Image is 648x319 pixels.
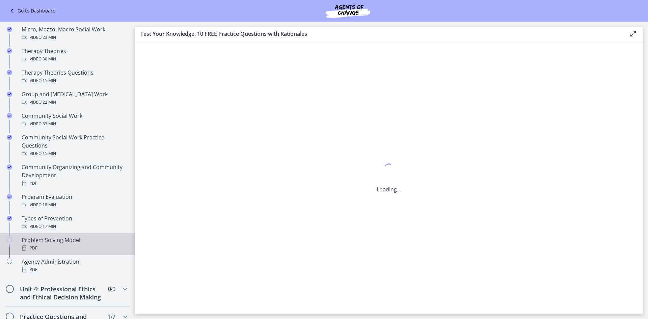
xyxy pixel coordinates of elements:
span: · 17 min [42,222,56,231]
span: 0 / 9 [108,285,115,293]
div: Video [22,55,127,63]
div: Agency Administration [22,258,127,274]
div: Video [22,222,127,231]
i: Completed [7,135,12,140]
span: · 23 min [42,33,56,42]
i: Completed [7,27,12,32]
div: Video [22,150,127,158]
div: Types of Prevention [22,214,127,231]
i: Completed [7,164,12,170]
div: PDF [22,244,127,252]
div: Problem Solving Model [22,236,127,252]
i: Completed [7,113,12,118]
div: Video [22,33,127,42]
div: Community Organizing and Community Development [22,163,127,187]
span: · 15 min [42,77,56,85]
div: Community Social Work [22,112,127,128]
span: · 18 min [42,201,56,209]
div: Video [22,120,127,128]
div: Therapy Theories Questions [22,69,127,85]
div: Micro, Mezzo, Macro Social Work [22,25,127,42]
h2: Unit 4: Professional Ethics and Ethical Decision Making [20,285,102,301]
a: Go to Dashboard [8,7,56,15]
i: Completed [7,216,12,221]
div: Therapy Theories [22,47,127,63]
span: · 15 min [42,150,56,158]
h3: Test Your Knowledge: 10 FREE Practice Questions with Rationales [140,30,618,38]
div: Video [22,98,127,106]
div: 1 [377,162,401,177]
span: · 22 min [42,98,56,106]
span: · 33 min [42,120,56,128]
div: Program Evaluation [22,193,127,209]
i: Completed [7,70,12,75]
img: Agents of Change [307,3,388,19]
div: Group and [MEDICAL_DATA] Work [22,90,127,106]
i: Completed [7,48,12,54]
div: PDF [22,266,127,274]
div: Video [22,201,127,209]
span: · 30 min [42,55,56,63]
div: PDF [22,179,127,187]
div: Community Social Work Practice Questions [22,133,127,158]
i: Completed [7,194,12,200]
div: Video [22,77,127,85]
p: Loading... [377,185,401,193]
i: Completed [7,91,12,97]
